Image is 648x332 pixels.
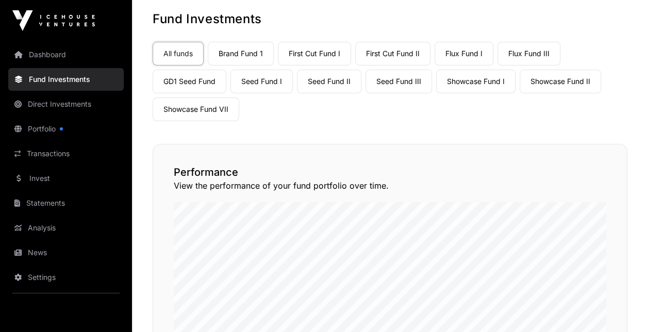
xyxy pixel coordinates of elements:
a: GD1 Seed Fund [153,70,226,93]
a: Seed Fund II [297,70,361,93]
a: Flux Fund I [435,42,493,65]
a: First Cut Fund II [355,42,430,65]
a: Portfolio [8,118,124,140]
a: Invest [8,167,124,190]
a: Flux Fund III [497,42,560,65]
p: View the performance of your fund portfolio over time. [174,179,606,192]
a: Brand Fund 1 [208,42,274,65]
a: Showcase Fund II [520,70,601,93]
a: Fund Investments [8,68,124,91]
a: Analysis [8,217,124,239]
img: Icehouse Ventures Logo [12,10,95,31]
h1: Fund Investments [153,11,627,27]
a: Seed Fund I [230,70,293,93]
a: Seed Fund III [365,70,432,93]
a: Settings [8,266,124,289]
a: News [8,241,124,264]
a: Dashboard [8,43,124,66]
a: Showcase Fund VII [153,97,239,121]
a: Transactions [8,142,124,165]
a: Statements [8,192,124,214]
a: Direct Investments [8,93,124,115]
a: Showcase Fund I [436,70,516,93]
iframe: Chat Widget [596,283,648,332]
a: All funds [153,42,204,65]
h2: Performance [174,165,606,179]
a: First Cut Fund I [278,42,351,65]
